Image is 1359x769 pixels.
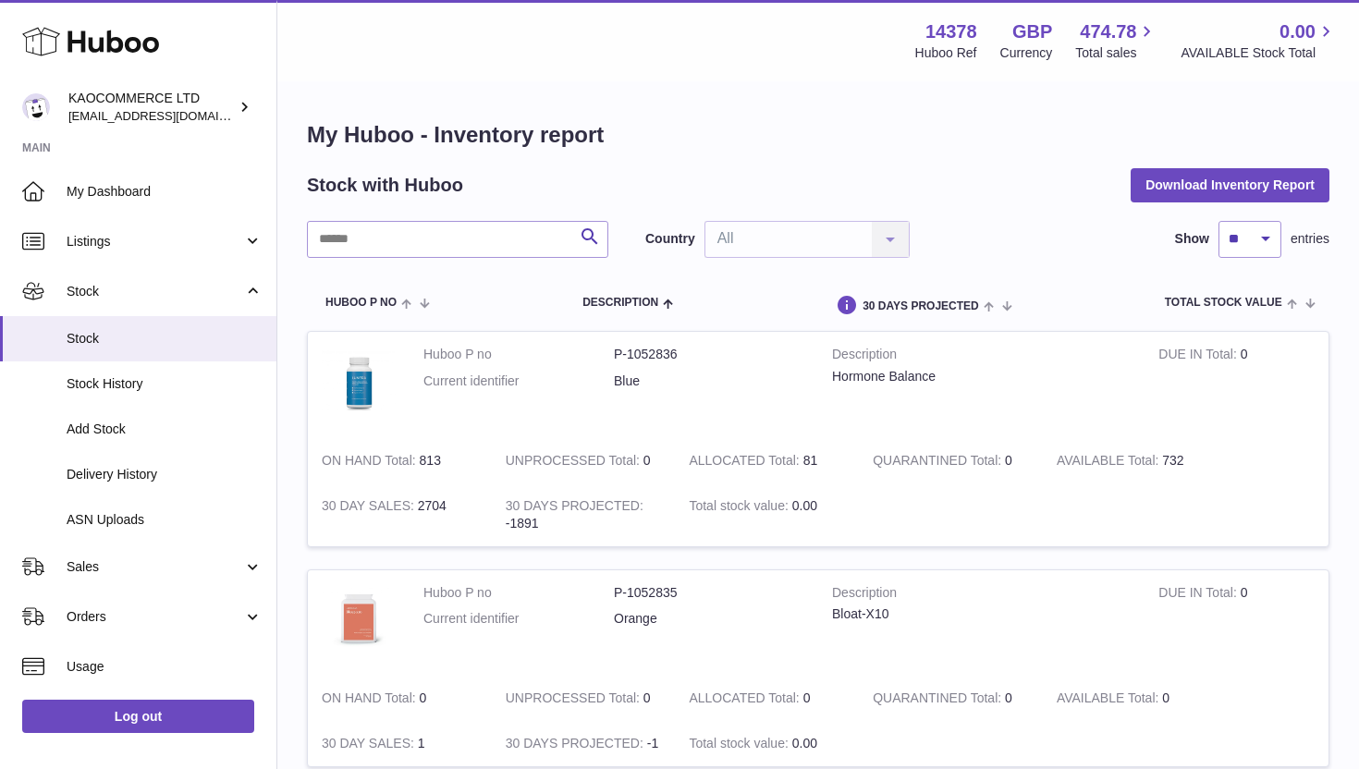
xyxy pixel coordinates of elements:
span: Huboo P no [325,297,397,309]
strong: UNPROCESSED Total [506,690,643,710]
dt: Huboo P no [423,584,614,602]
strong: GBP [1012,19,1052,44]
strong: QUARANTINED Total [873,453,1005,472]
span: Stock History [67,375,263,393]
img: hello@lunera.co.uk [22,93,50,121]
span: 30 DAYS PROJECTED [863,300,979,312]
span: 0 [1005,453,1012,468]
button: Download Inventory Report [1131,168,1329,201]
strong: 30 DAYS PROJECTED [506,736,647,755]
strong: Description [832,584,1131,606]
strong: DUE IN Total [1158,585,1240,604]
strong: QUARANTINED Total [873,690,1005,710]
span: AVAILABLE Stock Total [1181,44,1337,62]
td: -1 [492,721,676,766]
td: 0 [492,438,676,483]
span: Orders [67,608,243,626]
td: 0 [1043,676,1227,721]
span: Listings [67,233,243,250]
div: KAOCOMMERCE LTD [68,90,235,125]
h1: My Huboo - Inventory report [307,120,1329,150]
span: Stock [67,330,263,348]
strong: AVAILABLE Total [1057,453,1162,472]
dt: Huboo P no [423,346,614,363]
span: Stock [67,283,243,300]
dd: Orange [614,610,804,628]
a: Log out [22,700,254,733]
span: 474.78 [1080,19,1136,44]
span: entries [1291,230,1329,248]
h2: Stock with Huboo [307,173,463,198]
div: Bloat-X10 [832,605,1131,623]
td: 0 [1145,332,1328,438]
td: 0 [675,676,859,721]
dd: P-1052836 [614,346,804,363]
strong: ALLOCATED Total [689,453,802,472]
span: Delivery History [67,466,263,483]
span: Add Stock [67,421,263,438]
td: 81 [675,438,859,483]
a: 0.00 AVAILABLE Stock Total [1181,19,1337,62]
strong: Total stock value [689,736,791,755]
span: Total sales [1075,44,1157,62]
td: 2704 [308,483,492,546]
strong: Total stock value [689,498,791,518]
span: 0 [1005,690,1012,705]
img: product image [322,346,396,420]
strong: 30 DAY SALES [322,736,418,755]
strong: DUE IN Total [1158,347,1240,366]
strong: Description [832,346,1131,368]
dd: Blue [614,372,804,390]
dd: P-1052835 [614,584,804,602]
span: Description [582,297,658,309]
strong: 30 DAY SALES [322,498,418,518]
strong: 30 DAYS PROJECTED [506,498,643,518]
span: ASN Uploads [67,511,263,529]
dt: Current identifier [423,372,614,390]
td: 1 [308,721,492,766]
td: 0 [1145,570,1328,677]
td: 732 [1043,438,1227,483]
td: -1891 [492,483,676,546]
div: Huboo Ref [915,44,977,62]
span: Sales [67,558,243,576]
span: [EMAIL_ADDRESS][DOMAIN_NAME] [68,108,272,123]
span: 0.00 [792,736,817,751]
strong: AVAILABLE Total [1057,690,1162,710]
span: Usage [67,658,263,676]
dt: Current identifier [423,610,614,628]
img: product image [322,584,396,658]
strong: ALLOCATED Total [689,690,802,710]
label: Show [1175,230,1209,248]
a: 474.78 Total sales [1075,19,1157,62]
strong: ON HAND Total [322,690,420,710]
label: Country [645,230,695,248]
strong: 14378 [925,19,977,44]
div: Hormone Balance [832,368,1131,385]
td: 0 [308,676,492,721]
div: Currency [1000,44,1053,62]
span: 0.00 [792,498,817,513]
span: Total stock value [1165,297,1282,309]
strong: UNPROCESSED Total [506,453,643,472]
span: 0.00 [1279,19,1316,44]
span: My Dashboard [67,183,263,201]
strong: ON HAND Total [322,453,420,472]
td: 813 [308,438,492,483]
td: 0 [492,676,676,721]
